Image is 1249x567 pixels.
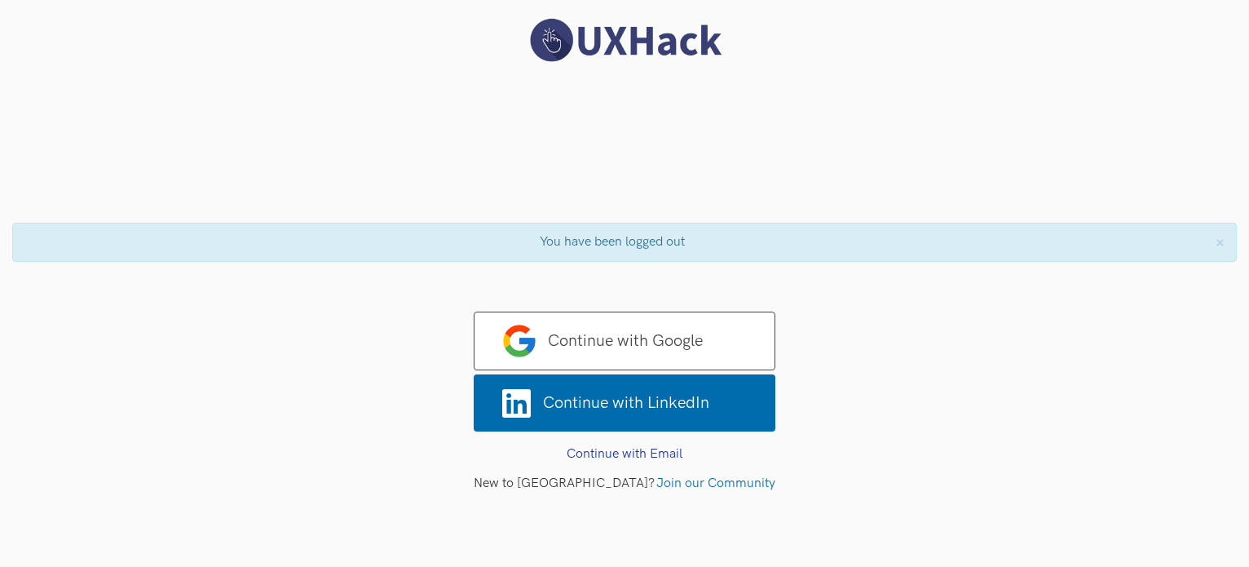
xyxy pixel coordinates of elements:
a: Continue with Email [567,446,682,462]
a: Continue with Google [474,312,775,370]
a: Continue with LinkedIn [474,374,775,432]
button: × [1216,234,1225,251]
span: You have been logged out [540,234,685,250]
a: Join our Community [656,476,775,491]
span: New to [GEOGRAPHIC_DATA]? [474,476,655,491]
img: UXHack logo [523,16,726,64]
img: google-logo.png [503,325,536,357]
